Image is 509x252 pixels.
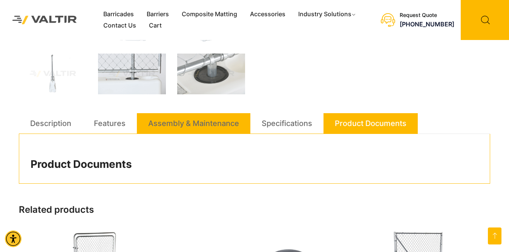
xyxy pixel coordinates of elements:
[31,158,478,171] h2: Product Documents
[97,9,140,20] a: Barricades
[400,12,454,18] div: Request Quote
[19,204,490,215] h2: Related products
[148,113,239,134] a: Assembly & Maintenance
[175,9,244,20] a: Composite Matting
[292,9,363,20] a: Industry Solutions
[98,54,166,94] img: A close-up of a chain-link fence attached to a metal post, with a white plastic container below.
[6,9,84,31] img: Valtir Rentals
[335,113,406,134] a: Product Documents
[177,54,245,94] img: Close-up of a metal pole secured in a black base, part of a structure with a chain-link fence.
[488,227,501,244] a: Open this option
[94,113,126,134] a: Features
[143,20,168,31] a: Cart
[262,113,312,134] a: Specifications
[400,20,454,28] a: call (888) 496-3625
[5,230,21,247] div: Accessibility Menu
[140,9,175,20] a: Barriers
[30,113,71,134] a: Description
[19,54,87,94] img: A vertical metal pole attached to a white base, likely for a flag or banner display.
[244,9,292,20] a: Accessories
[97,20,143,31] a: Contact Us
